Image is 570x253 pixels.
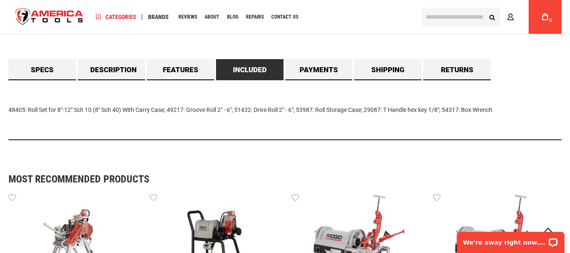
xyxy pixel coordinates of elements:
[8,1,90,33] img: America Tools
[205,14,219,19] span: About
[147,59,214,80] a: Features
[451,226,570,253] iframe: LiveChat chat widget
[8,1,90,33] a: store logo
[246,14,264,19] span: Repairs
[267,11,302,23] a: Contact Us
[8,59,76,80] a: Specs
[484,9,500,25] button: Search
[223,11,242,23] a: Blog
[178,14,197,19] span: Reviews
[549,18,552,23] span: 0
[175,11,201,23] a: Reviews
[92,11,140,23] a: Categories
[201,11,223,23] a: About
[96,14,136,20] span: Categories
[8,80,562,140] div: 48405: Roll Set for 8"-12" Sch 10 (8" Sch 40) With Carry Case; 49217: Groove Roll 2" - 6"; 51432:...
[216,59,284,80] a: Included
[227,14,238,19] span: Blog
[8,174,532,184] strong: Most Recommended Products
[78,59,145,80] a: Description
[144,11,173,23] a: Brands
[354,59,421,80] a: Shipping
[271,14,298,19] span: Contact Us
[242,11,267,23] a: Repairs
[423,59,491,80] a: Returns
[285,59,353,80] a: Payments
[148,14,169,20] span: Brands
